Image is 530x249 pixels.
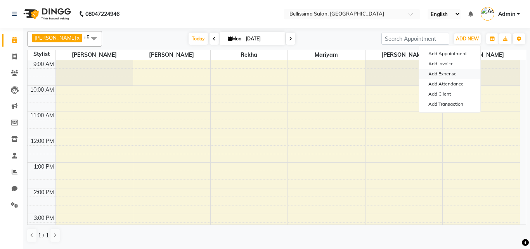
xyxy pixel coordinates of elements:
img: Admin [481,7,494,21]
span: [PERSON_NAME] [56,50,133,60]
a: Add Expense [419,69,480,79]
div: 1:00 PM [32,163,55,171]
a: Add Attendance [419,79,480,89]
span: 1 / 1 [38,232,49,240]
div: 3:00 PM [32,214,55,222]
b: 08047224946 [85,3,120,25]
div: 12:00 PM [29,137,55,145]
div: 10:00 AM [29,86,55,94]
div: 9:00 AM [32,60,55,68]
div: 2:00 PM [32,188,55,197]
span: Admin [498,10,515,18]
input: 2025-09-01 [243,33,282,45]
span: Mariyam [288,50,365,60]
span: Mon [226,36,243,42]
span: ADD NEW [456,36,479,42]
span: Today [189,33,208,45]
a: Add Invoice [419,59,480,69]
button: ADD NEW [454,33,481,44]
span: +5 [83,34,95,40]
span: Rekha [211,50,288,60]
span: [PERSON_NAME] [35,35,76,41]
span: [PERSON_NAME] [365,50,443,60]
a: x [76,35,80,41]
span: [PERSON_NAME] [443,50,520,60]
a: Add Transaction [419,99,480,109]
span: [PERSON_NAME] [133,50,210,60]
a: Add Client [419,89,480,99]
img: logo [20,3,73,25]
input: Search Appointment [381,33,449,45]
div: Stylist [28,50,55,58]
button: Add Appointment [419,49,480,59]
div: 11:00 AM [29,111,55,120]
